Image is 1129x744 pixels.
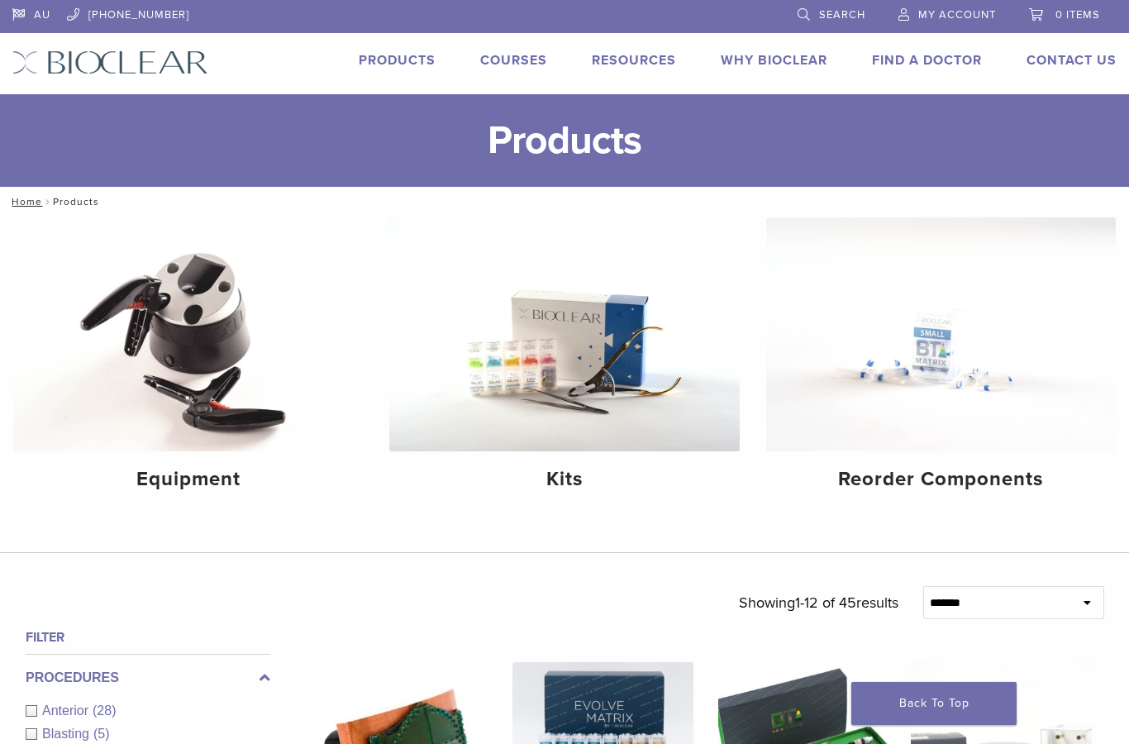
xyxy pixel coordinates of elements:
[7,196,42,207] a: Home
[918,8,996,21] span: My Account
[42,727,93,741] span: Blasting
[389,217,739,505] a: Kits
[13,217,363,505] a: Equipment
[359,52,436,69] a: Products
[26,627,270,647] h4: Filter
[1027,52,1117,69] a: Contact Us
[93,703,116,718] span: (28)
[851,682,1017,725] a: Back To Top
[26,465,350,494] h4: Equipment
[721,52,827,69] a: Why Bioclear
[819,8,865,21] span: Search
[766,217,1116,505] a: Reorder Components
[42,703,93,718] span: Anterior
[12,50,208,74] img: Bioclear
[872,52,982,69] a: Find A Doctor
[93,727,110,741] span: (5)
[779,465,1103,494] h4: Reorder Components
[766,217,1116,451] img: Reorder Components
[13,217,363,451] img: Equipment
[480,52,547,69] a: Courses
[42,198,53,206] span: /
[739,586,898,621] p: Showing results
[389,217,739,451] img: Kits
[795,594,856,612] span: 1-12 of 45
[592,52,676,69] a: Resources
[1055,8,1100,21] span: 0 items
[26,668,270,688] label: Procedures
[403,465,726,494] h4: Kits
